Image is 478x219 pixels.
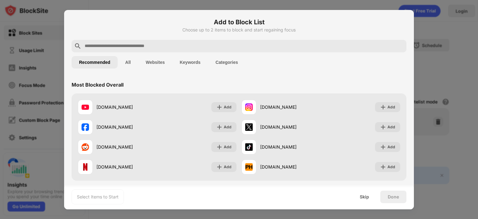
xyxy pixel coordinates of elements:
img: favicons [82,103,89,111]
div: Add [387,144,395,150]
img: favicons [82,163,89,171]
div: [DOMAIN_NAME] [260,164,321,170]
div: [DOMAIN_NAME] [260,124,321,130]
img: favicons [245,123,253,131]
img: favicons [82,123,89,131]
div: Add [224,144,232,150]
div: [DOMAIN_NAME] [96,104,157,110]
div: [DOMAIN_NAME] [96,144,157,150]
div: Add [387,104,395,110]
div: Done [388,194,399,199]
img: favicons [245,163,253,171]
div: Add [224,104,232,110]
div: Choose up to 2 items to block and start regaining focus [72,27,406,32]
div: Add [224,124,232,130]
button: Categories [208,56,245,69]
button: Websites [138,56,172,69]
div: Add [224,164,232,170]
img: favicons [245,103,253,111]
h6: Add to Block List [72,17,406,27]
img: favicons [245,143,253,151]
div: [DOMAIN_NAME] [260,144,321,150]
button: All [118,56,138,69]
div: [DOMAIN_NAME] [96,164,157,170]
button: Keywords [172,56,208,69]
div: Select Items to Start [77,194,119,200]
div: Add [387,164,395,170]
div: [DOMAIN_NAME] [96,124,157,130]
div: Add [387,124,395,130]
div: Most Blocked Overall [72,82,124,88]
img: favicons [82,143,89,151]
div: Skip [360,194,369,199]
div: [DOMAIN_NAME] [260,104,321,110]
img: search.svg [74,42,82,50]
button: Recommended [72,56,118,69]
